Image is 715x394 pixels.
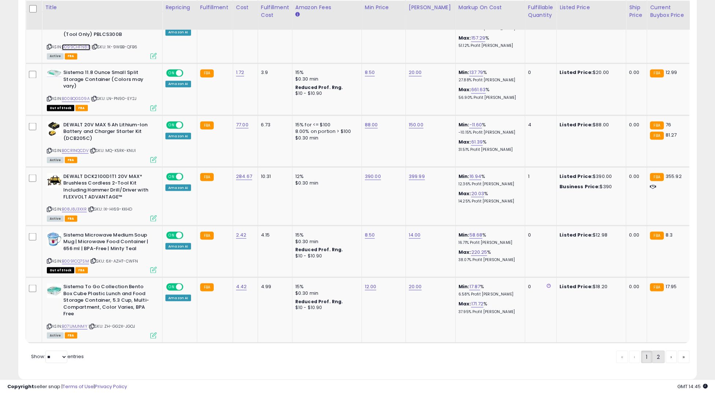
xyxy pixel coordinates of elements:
span: ON [167,284,176,290]
a: 661.63 [471,86,486,93]
div: Amazon AI [165,294,191,301]
span: 12.99 [666,69,677,76]
span: FBA [65,53,77,59]
span: FBA [65,157,77,163]
b: Max: [458,190,471,197]
span: FBA [65,332,77,338]
a: 157.29 [471,34,485,42]
div: [PERSON_NAME] [409,4,452,11]
div: % [458,173,519,186]
div: Fulfillment Cost [261,4,289,19]
div: $88.00 [559,121,620,128]
div: 3.9 [261,69,287,76]
div: $0.30 min [295,290,356,296]
div: $0.30 min [295,179,356,186]
a: 61.39 [471,138,483,145]
a: -11.60 [469,121,482,128]
div: ASIN: [47,173,157,220]
b: Min: [458,231,469,238]
b: DEWALT 20V MAX 5 Ah Lithium-Ion Battery and Charger Starter Kit (DCB205C) [63,121,152,144]
div: $390.00 [559,173,620,179]
div: $10 - $10.90 [295,90,356,97]
span: FBA [75,105,88,111]
div: 4 [528,121,551,128]
div: 0 [528,283,551,290]
img: 31Y6qKVr5lL._SL40_.jpg [47,69,61,77]
a: 1.72 [236,69,244,76]
span: » [682,353,685,360]
a: 20.03 [471,190,484,197]
b: Max: [458,138,471,145]
b: Min: [458,172,469,179]
p: 27.88% Profit [PERSON_NAME] [458,78,519,83]
a: 2 [652,350,665,363]
span: OFF [182,122,194,128]
span: Show: entries [31,353,84,360]
span: | SKU: 1K-9WBB-QFB6 [91,44,137,50]
b: DEWALT DCK2100D1T1 20V MAX* Brushless Cordless 2-Tool Kit Including Hammer Drill/Driver with FLEX... [63,173,152,202]
b: Sistema Microwave Medium Soup Mug | Microwave Food Container | 656 ml | BPA-Free | Minty Teal [63,231,152,254]
div: seller snap | | [7,383,127,390]
b: Sistema 11.8 Ounce Small Split Storage Container (Colors may vary) [63,69,152,92]
a: 12.00 [365,283,377,290]
a: B099CHFN88 [62,44,90,50]
p: 14.25% Profit [PERSON_NAME] [458,198,519,204]
b: Max: [458,86,471,93]
div: 6.73 [261,121,287,128]
span: OFF [182,232,194,238]
span: ON [167,232,176,238]
small: FBA [200,121,214,129]
a: 150.00 [409,121,423,128]
span: OFF [182,70,194,76]
div: Ship Price [629,4,644,19]
div: Min Price [365,4,403,11]
span: 355.92 [666,172,682,179]
div: 1 [528,173,551,179]
p: 16.71% Profit [PERSON_NAME] [458,240,519,245]
p: 12.36% Profit [PERSON_NAME] [458,181,519,186]
div: Title [45,4,159,11]
span: 8.3 [666,231,673,238]
div: ASIN: [47,18,157,58]
a: 20.00 [409,69,422,76]
b: Max: [458,34,471,41]
b: Max: [458,248,471,255]
div: Markup on Cost [458,4,522,11]
div: 15% [295,231,356,238]
b: Reduced Prof. Rng. [295,84,343,90]
p: 31.51% Profit [PERSON_NAME] [458,147,519,152]
a: 8.50 [365,231,375,238]
span: | SKU: MQ-K5RK-KNUI [90,147,136,153]
b: Reduced Prof. Rng. [295,298,343,304]
a: 20.00 [409,283,422,290]
div: % [458,69,519,83]
a: B00BQGS09A [62,96,90,102]
p: -10.15% Profit [PERSON_NAME] [458,130,519,135]
span: FBA [75,267,88,273]
a: 2.42 [236,231,247,238]
div: 15% for <= $100 [295,121,356,128]
div: ASIN: [47,283,157,337]
div: 15% [295,69,356,76]
span: OFF [182,284,194,290]
a: 17.87 [469,283,480,290]
div: $0.30 min [295,238,356,245]
div: % [458,283,519,297]
b: Min: [458,283,469,290]
div: $18.20 [559,283,620,290]
div: 4.15 [261,231,287,238]
a: 4.42 [236,283,247,290]
b: Business Price: [559,183,600,190]
div: % [458,121,519,135]
div: $20.00 [559,69,620,76]
b: Listed Price: [559,231,593,238]
small: FBA [650,231,663,239]
div: Repricing [165,4,194,11]
div: 0.00 [629,283,641,290]
span: All listings currently available for purchase on Amazon [47,215,64,222]
div: % [458,86,519,100]
div: 0 [528,231,551,238]
div: Fulfillment [200,4,230,11]
small: FBA [200,231,214,239]
div: % [458,231,519,245]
